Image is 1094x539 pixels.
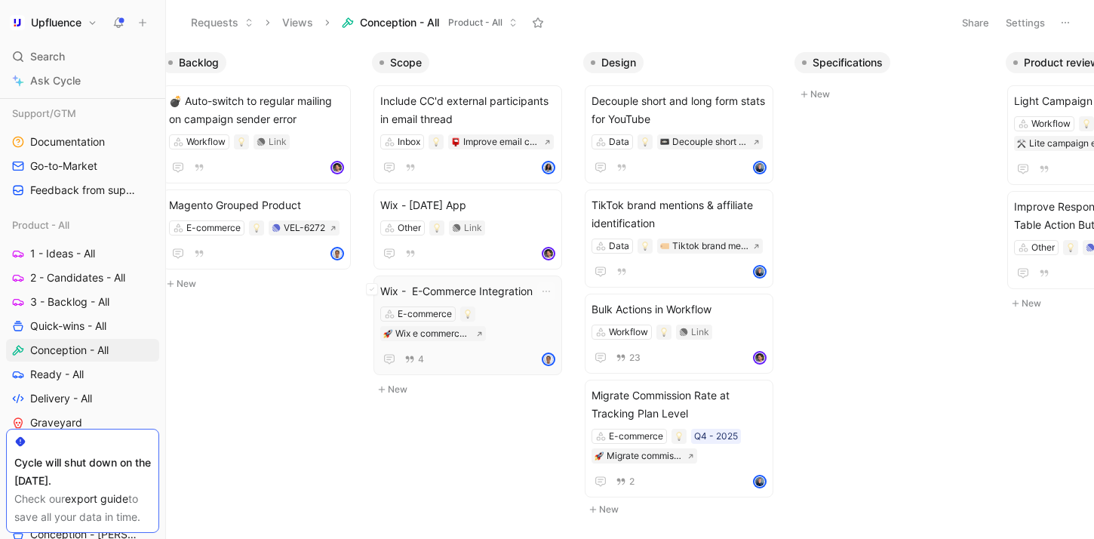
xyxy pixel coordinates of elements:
button: New [583,500,782,519]
div: Product - All [6,214,159,236]
div: 💡 [638,239,653,254]
div: Decouple short and long form stats for youtube [672,134,748,149]
span: Wix - E-Commerce Integration [380,282,555,300]
span: Search [30,48,65,66]
button: Backlog [161,52,226,73]
button: New [161,275,360,293]
div: 💡 [249,220,264,236]
img: avatar [754,162,765,173]
div: 💡 [460,306,475,322]
img: 🚀 [595,451,604,460]
img: 🚀 [383,329,392,338]
div: Support/GTMDocumentationGo-to-MarketFeedback from support [6,102,159,202]
span: TikTok brand mentions & affiliate identification [592,196,767,233]
a: Graveyard [6,411,159,434]
a: Delivery - All [6,387,159,410]
a: Documentation [6,131,159,153]
a: 2 - Candidates - All [6,266,159,289]
h1: Upfluence [31,16,81,29]
div: Inbox [398,134,420,149]
img: 💡 [659,328,668,337]
span: Backlog [179,55,219,70]
button: New [372,380,571,399]
div: Search [6,45,159,68]
img: 💡 [237,137,246,146]
span: 2 - Candidates - All [30,270,125,285]
span: Specifications [813,55,883,70]
div: Data [609,239,629,254]
a: 3 - Backlog - All [6,291,159,313]
div: 💡 [429,134,444,149]
img: 💡 [463,310,472,319]
img: Upfluence [10,15,25,30]
div: E-commerce [186,220,241,236]
button: New [794,85,994,103]
a: 1 - Ideas - All [6,242,159,265]
button: Scope [372,52,429,73]
img: 💡 [1066,243,1075,252]
img: avatar [332,248,343,259]
div: Other [1031,240,1055,255]
span: 2 [629,477,635,486]
button: Views [275,11,320,34]
span: Go-to-Market [30,159,97,174]
span: Design [601,55,636,70]
img: avatar [543,248,554,259]
img: avatar [754,353,765,363]
span: Decouple short and long form stats for YouTube [592,92,767,128]
span: 4 [418,355,424,364]
button: Conception - AllProduct - All [335,11,524,34]
button: Requests [184,11,260,34]
div: Check our to save all your data in time. [14,490,151,526]
a: Wix - E-Commerce IntegrationE-commerce🚀Wix e commerce integration4avatar [373,276,562,375]
div: Other [398,220,421,236]
span: Bulk Actions in Workflow [592,300,767,319]
button: Specifications [794,52,890,73]
span: Migrate Commission Rate at Tracking Plan Level [592,387,767,423]
img: avatar [543,354,554,365]
img: 💡 [641,242,650,251]
button: UpfluenceUpfluence [6,12,101,33]
div: Link [691,325,709,340]
div: 💡 [1079,116,1094,131]
span: 💣 Auto-switch to regular mailing on campaign sender error [169,92,344,128]
div: BacklogNew [155,45,366,300]
a: Conception - All [6,339,159,362]
span: Support/GTM [12,106,76,121]
a: Wix - [DATE] AppOtherLinkavatar [373,189,562,269]
a: Include CC'd external participants in email threadInbox📮Improve email cc in copy managementavatar [373,85,562,183]
img: 💡 [675,432,684,441]
div: Wix e commerce integration [395,326,472,341]
div: E-commerce [398,306,452,322]
img: ⚒️ [1017,139,1026,148]
span: Product - All [448,15,502,30]
button: 23 [613,350,644,366]
a: Bulk Actions in WorkflowWorkflowLink23avatar [585,294,773,374]
span: Conception - All [30,343,109,358]
span: Wix - [DATE] App [380,196,555,214]
a: TikTok brand mentions & affiliate identificationData🏷️Tiktok brand mentions and affiliate identif... [585,189,773,288]
a: Ask Cycle [6,69,159,92]
div: Support/GTM [6,102,159,125]
span: Delivery - All [30,391,92,406]
button: 4 [401,351,427,368]
div: 💡 [656,325,671,340]
img: avatar [543,162,554,173]
a: Migrate Commission Rate at Tracking Plan LevelE-commerceQ4 - 2025🚀Migrate commission rate at trac... [585,380,773,497]
img: avatar [332,162,343,173]
img: avatar [754,476,765,487]
div: SpecificationsNew [788,45,1000,111]
div: Link [464,220,482,236]
div: Improve email cc in copy management [463,134,539,149]
div: Tiktok brand mentions and affiliate identification [672,239,748,254]
span: Product - All [12,217,69,233]
button: Design [583,52,644,73]
span: 3 - Backlog - All [30,294,109,310]
span: Quick-wins - All [30,319,106,334]
span: Feedback from support [30,183,139,198]
div: E-commerce [609,429,663,444]
a: Ready - All [6,363,159,386]
img: 📼 [660,137,669,146]
img: 💡 [432,137,441,146]
div: 💡 [234,134,249,149]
